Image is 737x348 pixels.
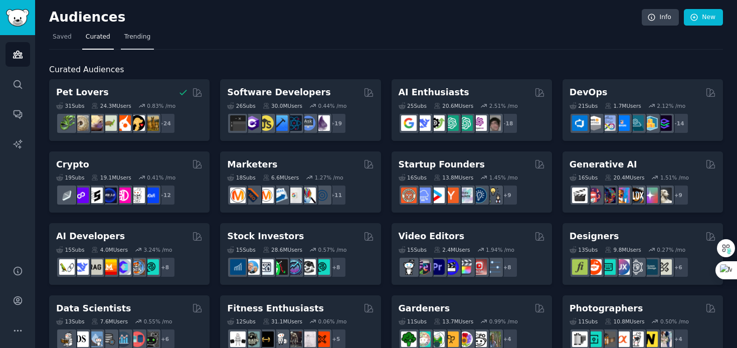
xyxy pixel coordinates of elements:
img: web3 [101,188,117,203]
img: UX_Design [656,259,672,275]
img: streetphotography [586,331,602,347]
img: datascience [73,331,89,347]
div: + 18 [497,113,518,134]
div: 16 Sub s [570,174,598,181]
img: SonyAlpha [614,331,630,347]
div: 0.41 % /mo [147,174,175,181]
div: 0.27 % /mo [657,246,685,253]
div: 11 Sub s [570,318,598,325]
img: PlatformEngineers [656,115,672,131]
h2: Pet Lovers [56,86,109,99]
img: ArtificalIntelligence [485,115,501,131]
img: deepdream [600,188,616,203]
img: finalcutpro [457,259,473,275]
img: dalle2 [586,188,602,203]
a: Info [642,9,679,26]
h2: AI Enthusiasts [399,86,469,99]
img: Youtubevideo [471,259,487,275]
div: + 12 [154,185,175,206]
img: canon [628,331,644,347]
a: Trending [121,29,154,50]
img: LangChain [59,259,75,275]
img: cockatiel [115,115,131,131]
img: AnalogCommunity [600,331,616,347]
h2: Stock Investors [227,230,304,243]
img: reactnative [286,115,302,131]
div: 1.27 % /mo [315,174,343,181]
img: googleads [286,188,302,203]
img: turtle [101,115,117,131]
div: 19.1M Users [91,174,131,181]
h2: Photographers [570,302,643,315]
img: UrbanGardening [471,331,487,347]
div: + 11 [325,185,346,206]
img: Forex [258,259,274,275]
div: 1.51 % /mo [660,174,689,181]
img: flowers [457,331,473,347]
div: + 8 [497,257,518,278]
div: 21 Sub s [570,102,598,109]
div: + 8 [325,257,346,278]
img: AItoolsCatalog [429,115,445,131]
img: EntrepreneurRideAlong [401,188,417,203]
img: content_marketing [230,188,246,203]
img: dogbreed [143,115,159,131]
img: OnlineMarketing [314,188,330,203]
div: 15 Sub s [56,246,84,253]
span: Saved [53,33,72,42]
div: 15 Sub s [227,246,255,253]
img: azuredevops [572,115,588,131]
div: 11 Sub s [399,318,427,325]
h2: Fitness Enthusiasts [227,302,324,315]
img: GardenersWorld [485,331,501,347]
div: 1.7M Users [605,102,641,109]
span: Curated Audiences [49,64,124,76]
h2: Software Developers [227,86,330,99]
img: ethfinance [59,188,75,203]
img: herpetology [59,115,75,131]
a: New [684,9,723,26]
div: 0.83 % /mo [147,102,175,109]
img: learndesign [642,259,658,275]
img: leopardgeckos [87,115,103,131]
div: 4.0M Users [91,246,128,253]
h2: Marketers [227,158,277,171]
img: physicaltherapy [300,331,316,347]
img: chatgpt_promptDesign [443,115,459,131]
div: 0.55 % /mo [144,318,172,325]
img: aws_cdk [642,115,658,131]
div: + 14 [668,113,689,134]
a: Saved [49,29,75,50]
img: Rag [87,259,103,275]
div: + 9 [497,185,518,206]
img: aivideo [572,188,588,203]
div: 13 Sub s [56,318,84,325]
img: sdforall [614,188,630,203]
img: editors [415,259,431,275]
img: learnjavascript [258,115,274,131]
img: GoogleGeminiAI [401,115,417,131]
img: SavageGarden [429,331,445,347]
div: 7.6M Users [91,318,128,325]
div: 30.0M Users [263,102,302,109]
img: AskMarketing [258,188,274,203]
div: 1.45 % /mo [489,174,518,181]
img: WeddingPhotography [656,331,672,347]
div: 19 Sub s [56,174,84,181]
img: fitness30plus [286,331,302,347]
div: 25 Sub s [399,102,427,109]
span: Trending [124,33,150,42]
div: 13.8M Users [434,174,473,181]
img: UI_Design [600,259,616,275]
img: iOSProgramming [272,115,288,131]
h2: DevOps [570,86,608,99]
img: Nikon [642,331,658,347]
img: personaltraining [314,331,330,347]
img: Docker_DevOps [600,115,616,131]
div: 2.12 % /mo [657,102,685,109]
h2: Crypto [56,158,89,171]
div: 24.3M Users [91,102,131,109]
div: 9.8M Users [605,246,641,253]
div: 1.94 % /mo [486,246,514,253]
img: 0xPolygon [73,188,89,203]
